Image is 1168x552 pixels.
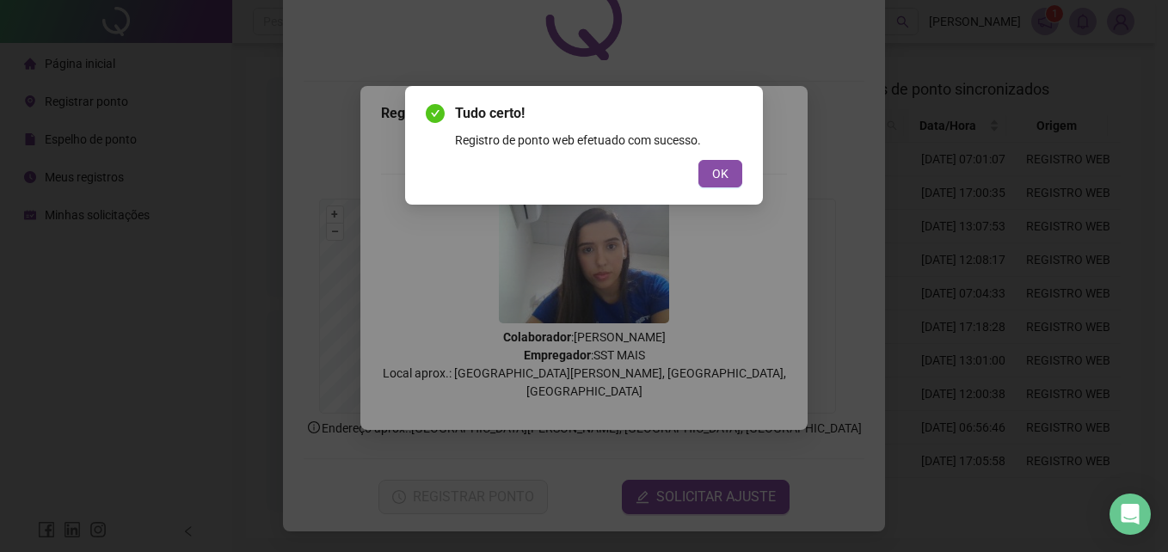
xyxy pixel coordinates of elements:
[698,160,742,187] button: OK
[426,104,445,123] span: check-circle
[455,131,742,150] div: Registro de ponto web efetuado com sucesso.
[455,103,742,124] span: Tudo certo!
[712,164,728,183] span: OK
[1110,494,1151,535] div: Open Intercom Messenger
